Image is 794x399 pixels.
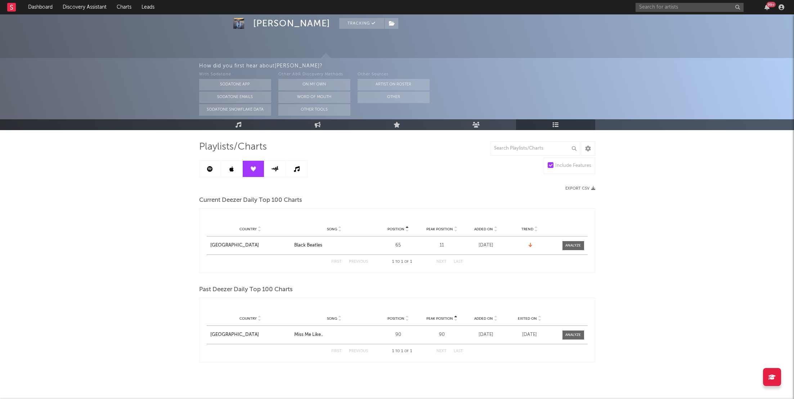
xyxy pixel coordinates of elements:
button: First [331,349,342,353]
div: [DATE] [466,331,506,338]
span: Playlists/Charts [199,143,267,151]
button: Tracking [339,18,384,29]
div: [DATE] [510,331,550,338]
button: Last [454,349,463,353]
button: Word Of Mouth [278,92,350,103]
button: Next [436,260,447,264]
span: Jump Score: 94.1 [496,58,538,62]
button: Tracking [253,52,298,63]
span: Song [327,316,337,321]
span: Trend [521,227,533,231]
em: On [352,56,359,60]
span: 25 [496,39,510,44]
span: Summary [420,56,441,60]
span: 625,428 Monthly Listeners [496,49,568,54]
span: Added On [474,227,493,231]
div: 90 [378,331,418,338]
button: Previous [349,349,368,353]
button: Summary [411,52,445,63]
div: 90 [422,331,462,338]
div: 65 [378,242,418,249]
button: Other [358,92,430,103]
span: Position [387,316,404,321]
button: Next [436,349,447,353]
button: Previous [349,260,368,264]
div: [PERSON_NAME] [253,18,330,29]
div: With Sodatone [199,70,271,79]
button: Sodatone Snowflake Data [199,104,271,116]
button: Sodatone App [199,79,271,90]
button: Artist on Roster [358,79,430,90]
button: First [331,260,342,264]
div: 11 [422,242,462,249]
div: 99 + [767,2,776,7]
span: Exited On [518,316,537,321]
button: On My Own [278,79,350,90]
span: of [404,260,409,263]
span: Peak Position [426,227,453,231]
span: Country [239,316,257,321]
input: Search for artists [636,3,744,12]
div: Include Features [555,161,591,170]
button: Sodatone Emails [199,92,271,103]
div: 1 1 1 [382,258,422,266]
input: Search Playlists/Charts [490,141,580,156]
div: [GEOGRAPHIC_DATA] | House [253,31,342,39]
a: [GEOGRAPHIC_DATA] [210,331,291,338]
button: Edit [335,41,347,50]
a: Black Beatles [294,242,374,249]
div: Other A&R Discovery Methods [278,70,350,79]
button: Export CSV [565,186,595,191]
span: to [395,260,400,263]
a: Miss Me Like.. [294,331,374,338]
div: 1 1 1 [382,347,422,356]
span: Past Deezer Daily Top 100 Charts [199,285,293,294]
span: 40,100 [496,30,521,34]
button: Email AlertsOn [316,52,363,63]
span: Benchmark [376,54,404,62]
span: 1,318 [496,20,517,25]
button: Last [454,260,463,264]
span: Song [327,227,337,231]
span: Position [387,227,404,231]
a: [GEOGRAPHIC_DATA] [210,242,291,249]
span: Current Deezer Daily Top 100 Charts [199,196,302,205]
span: 16 [546,39,559,44]
span: Added On [474,316,493,321]
div: Other Sources [358,70,430,79]
span: 1,120 [546,30,566,34]
a: Benchmark [366,52,408,63]
span: Peak Position [426,316,453,321]
span: to [395,350,400,353]
span: 145 [546,20,562,25]
span: of [404,350,409,353]
button: 99+ [764,4,770,10]
span: Country [239,227,257,231]
div: [DATE] [466,242,506,249]
button: Other Tools [278,104,350,116]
